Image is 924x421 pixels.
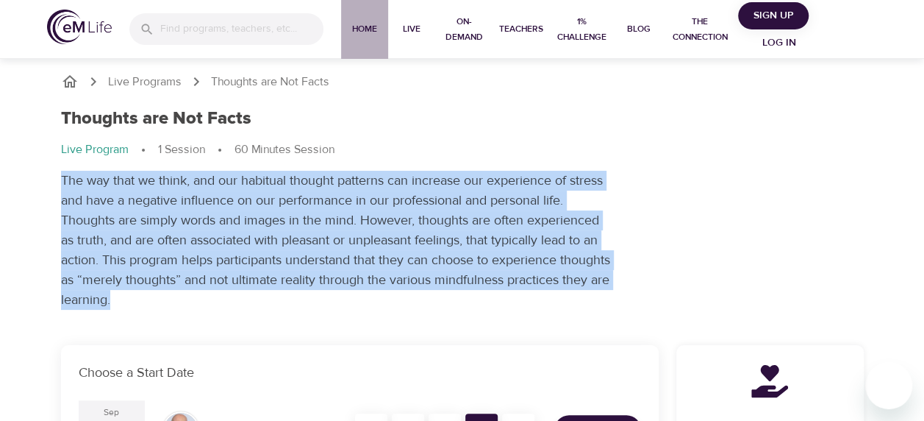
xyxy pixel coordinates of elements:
a: Live Programs [108,74,182,91]
h1: Thoughts are Not Facts [61,108,251,130]
p: The way that we think, and our habitual thought patterns can increase our experience of stress an... [61,171,612,310]
span: The Connection [667,14,732,45]
span: Log in [750,34,809,52]
nav: breadcrumb [61,73,864,91]
span: Live [394,21,429,37]
p: 1 Session [158,141,205,158]
span: Sign Up [744,7,803,25]
input: Find programs, teachers, etc... [160,13,323,45]
span: Home [347,21,382,37]
p: 60 Minutes Session [234,141,334,158]
img: logo [47,10,112,44]
nav: breadcrumb [61,141,864,159]
p: Thoughts are Not Facts [211,74,329,91]
span: Blog [620,21,656,37]
p: Live Program [61,141,129,158]
span: 1% Challenge [555,14,609,45]
div: Sep [104,406,119,419]
button: Log in [744,29,814,57]
iframe: Button to launch messaging window [865,362,912,409]
button: Sign Up [738,2,809,29]
span: Teachers [499,21,543,37]
span: On-Demand [441,14,487,45]
p: Choose a Start Date [79,363,641,383]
